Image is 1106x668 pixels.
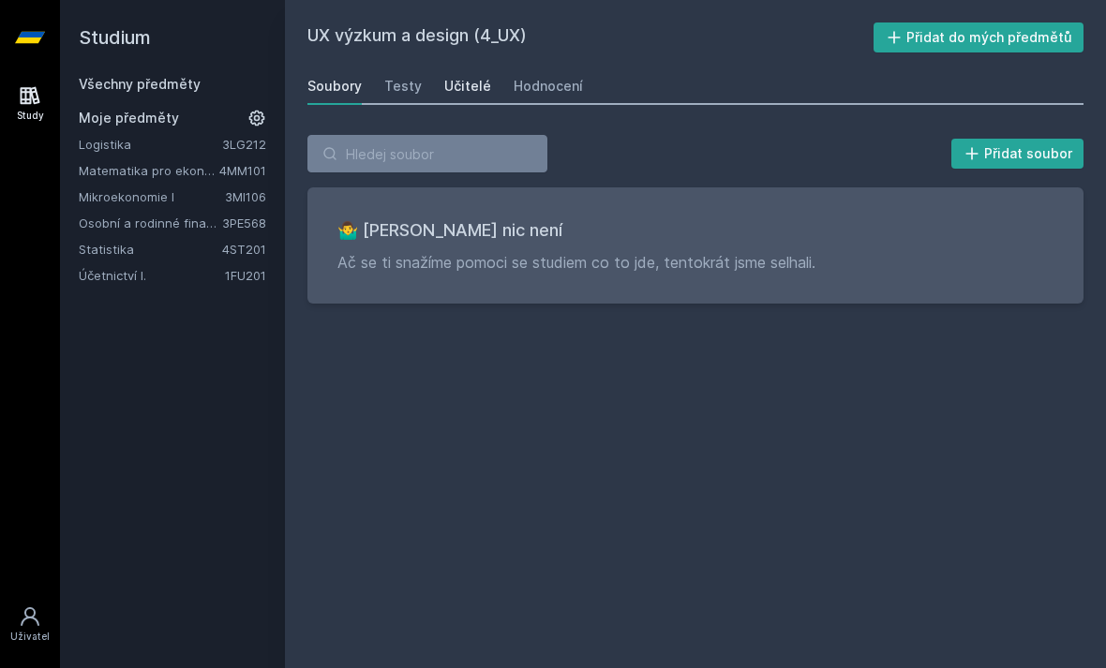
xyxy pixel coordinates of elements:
button: Přidat soubor [951,139,1084,169]
h2: UX výzkum a design (4_UX) [307,22,874,52]
div: Učitelé [444,77,491,96]
a: Hodnocení [514,67,583,105]
a: Testy [384,67,422,105]
a: 3PE568 [222,215,266,230]
a: 4ST201 [222,242,266,257]
a: Všechny předměty [79,76,201,92]
a: Matematika pro ekonomy [79,161,219,180]
div: Study [17,109,44,123]
div: Hodnocení [514,77,583,96]
a: Study [4,75,56,132]
div: Testy [384,77,422,96]
a: Statistika [79,240,222,259]
a: Účetnictví I. [79,266,225,285]
a: 3MI106 [225,189,266,204]
p: Ač se ti snažíme pomoci se studiem co to jde, tentokrát jsme selhali. [337,251,1054,274]
button: Přidat do mých předmětů [874,22,1084,52]
div: Soubory [307,77,362,96]
input: Hledej soubor [307,135,547,172]
a: Osobní a rodinné finance [79,214,222,232]
h3: 🤷‍♂️ [PERSON_NAME] nic není [337,217,1054,244]
a: 4MM101 [219,163,266,178]
a: Učitelé [444,67,491,105]
a: Uživatel [4,596,56,653]
a: Mikroekonomie I [79,187,225,206]
span: Moje předměty [79,109,179,127]
a: Logistika [79,135,222,154]
a: 3LG212 [222,137,266,152]
a: 1FU201 [225,268,266,283]
a: Soubory [307,67,362,105]
div: Uživatel [10,630,50,644]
